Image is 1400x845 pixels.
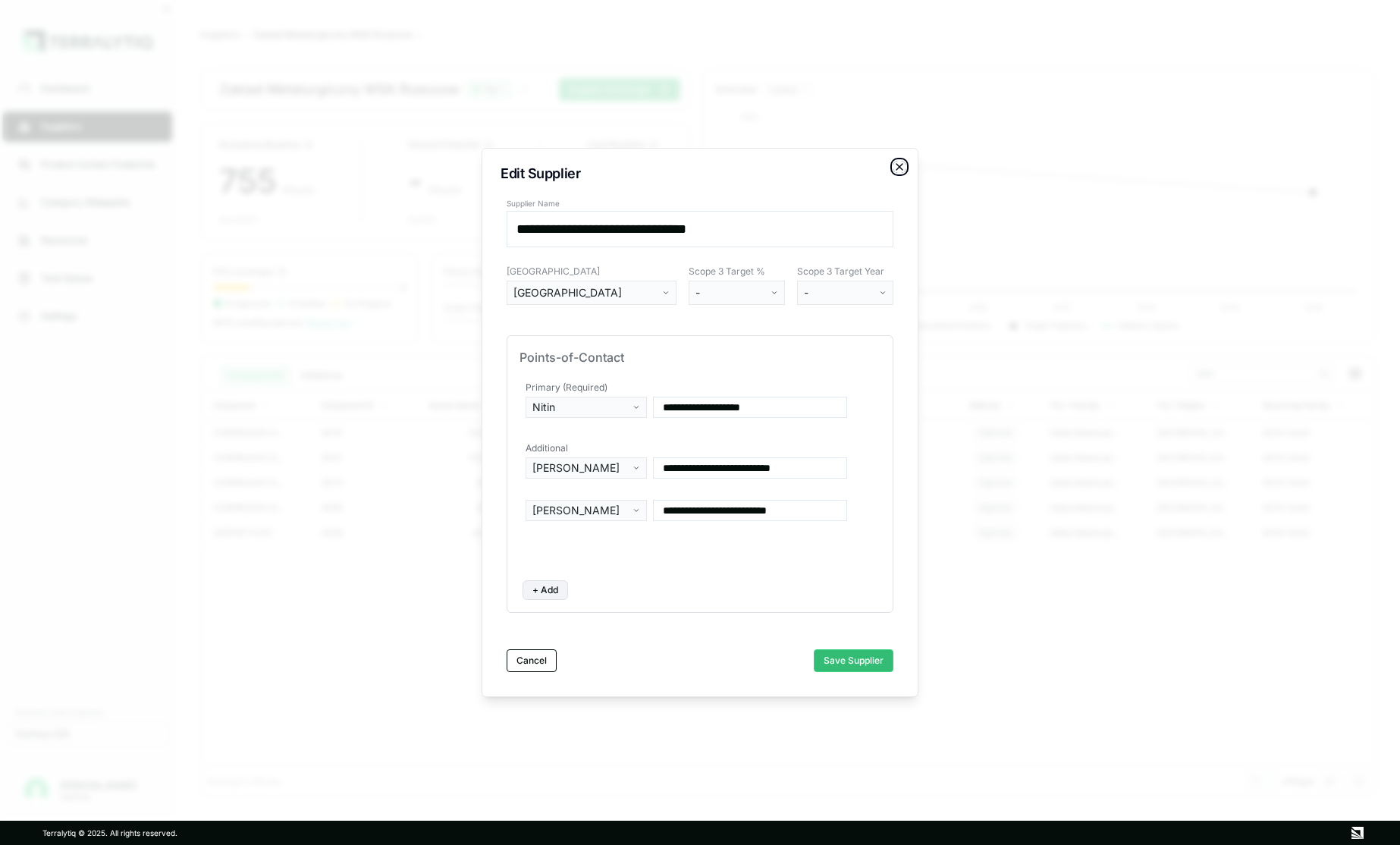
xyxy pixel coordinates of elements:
[523,442,877,454] div: Additional
[507,281,676,305] button: [GEOGRAPHIC_DATA]
[501,167,899,181] h2: Edit Supplier
[689,265,786,278] label: Scope 3 Target %
[532,503,629,518] div: [PERSON_NAME]
[526,397,647,418] button: Nitin
[695,285,700,300] span: -
[804,285,808,300] span: -
[507,649,557,672] button: Cancel
[532,400,629,415] div: Nitin
[797,265,894,278] label: Scope 3 Target Year
[526,500,647,521] button: [PERSON_NAME]
[532,460,629,476] div: [PERSON_NAME]
[523,382,877,394] div: Primary (Required)
[507,265,676,278] label: [GEOGRAPHIC_DATA]
[797,281,894,305] button: -
[526,457,647,479] button: [PERSON_NAME]
[520,348,880,366] div: Points-of-Contact
[507,199,893,208] label: Supplier Name
[513,285,659,300] div: [GEOGRAPHIC_DATA]
[689,281,786,305] button: -
[219,80,530,99] div: Zaklad Metalurgiczny WSK Rzeszow
[814,649,893,672] button: Save Supplier
[523,580,568,600] button: + Add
